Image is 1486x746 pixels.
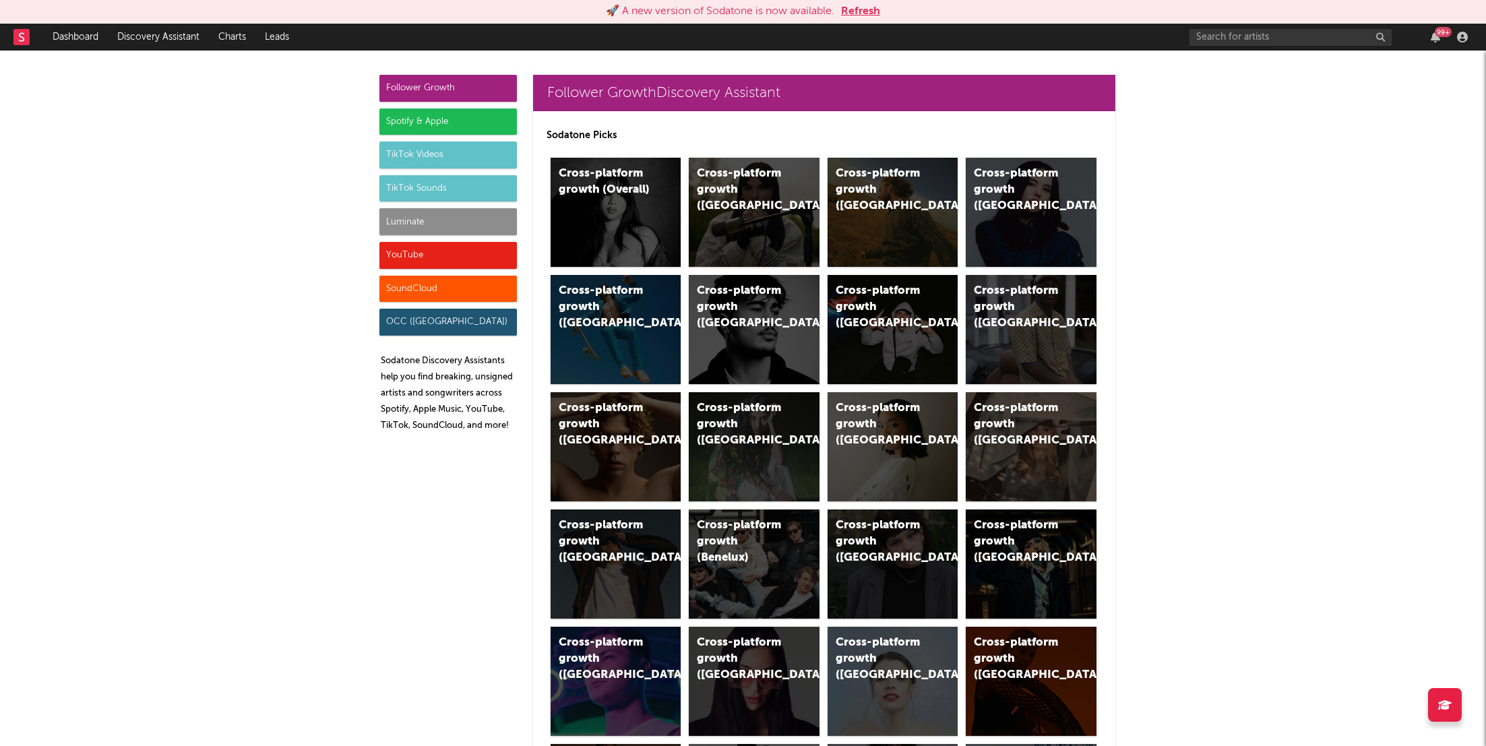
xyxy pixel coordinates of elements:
[379,75,517,102] div: Follower Growth
[689,392,819,501] a: Cross-platform growth ([GEOGRAPHIC_DATA])
[697,283,788,332] div: Cross-platform growth ([GEOGRAPHIC_DATA])
[689,158,819,267] a: Cross-platform growth ([GEOGRAPHIC_DATA])
[974,283,1065,332] div: Cross-platform growth ([GEOGRAPHIC_DATA])
[836,400,927,449] div: Cross-platform growth ([GEOGRAPHIC_DATA])
[1431,32,1440,42] button: 99+
[841,3,880,20] button: Refresh
[966,392,1096,501] a: Cross-platform growth ([GEOGRAPHIC_DATA])
[559,166,650,198] div: Cross-platform growth (Overall)
[689,627,819,736] a: Cross-platform growth ([GEOGRAPHIC_DATA])
[551,275,681,384] a: Cross-platform growth ([GEOGRAPHIC_DATA])
[379,242,517,269] div: YouTube
[559,283,650,332] div: Cross-platform growth ([GEOGRAPHIC_DATA])
[1435,27,1452,37] div: 99 +
[966,275,1096,384] a: Cross-platform growth ([GEOGRAPHIC_DATA])
[209,24,255,51] a: Charts
[828,627,958,736] a: Cross-platform growth ([GEOGRAPHIC_DATA])
[1189,29,1392,46] input: Search for artists
[689,275,819,384] a: Cross-platform growth ([GEOGRAPHIC_DATA])
[379,175,517,202] div: TikTok Sounds
[559,518,650,566] div: Cross-platform growth ([GEOGRAPHIC_DATA])
[606,3,834,20] div: 🚀 A new version of Sodatone is now available.
[255,24,299,51] a: Leads
[547,127,1102,144] p: Sodatone Picks
[551,509,681,619] a: Cross-platform growth ([GEOGRAPHIC_DATA])
[551,392,681,501] a: Cross-platform growth ([GEOGRAPHIC_DATA])
[828,158,958,267] a: Cross-platform growth ([GEOGRAPHIC_DATA])
[108,24,209,51] a: Discovery Assistant
[559,400,650,449] div: Cross-platform growth ([GEOGRAPHIC_DATA])
[551,627,681,736] a: Cross-platform growth ([GEOGRAPHIC_DATA])
[379,309,517,336] div: OCC ([GEOGRAPHIC_DATA])
[697,166,788,214] div: Cross-platform growth ([GEOGRAPHIC_DATA])
[828,392,958,501] a: Cross-platform growth ([GEOGRAPHIC_DATA])
[966,509,1096,619] a: Cross-platform growth ([GEOGRAPHIC_DATA])
[966,627,1096,736] a: Cross-platform growth ([GEOGRAPHIC_DATA])
[836,166,927,214] div: Cross-platform growth ([GEOGRAPHIC_DATA])
[974,518,1065,566] div: Cross-platform growth ([GEOGRAPHIC_DATA])
[836,283,927,332] div: Cross-platform growth ([GEOGRAPHIC_DATA]/GSA)
[974,400,1065,449] div: Cross-platform growth ([GEOGRAPHIC_DATA])
[381,353,517,434] p: Sodatone Discovery Assistants help you find breaking, unsigned artists and songwriters across Spo...
[836,518,927,566] div: Cross-platform growth ([GEOGRAPHIC_DATA])
[828,275,958,384] a: Cross-platform growth ([GEOGRAPHIC_DATA]/GSA)
[379,276,517,303] div: SoundCloud
[43,24,108,51] a: Dashboard
[974,635,1065,683] div: Cross-platform growth ([GEOGRAPHIC_DATA])
[533,75,1115,111] a: Follower GrowthDiscovery Assistant
[966,158,1096,267] a: Cross-platform growth ([GEOGRAPHIC_DATA])
[379,208,517,235] div: Luminate
[836,635,927,683] div: Cross-platform growth ([GEOGRAPHIC_DATA])
[379,108,517,135] div: Spotify & Apple
[697,518,788,566] div: Cross-platform growth (Benelux)
[697,635,788,683] div: Cross-platform growth ([GEOGRAPHIC_DATA])
[974,166,1065,214] div: Cross-platform growth ([GEOGRAPHIC_DATA])
[551,158,681,267] a: Cross-platform growth (Overall)
[828,509,958,619] a: Cross-platform growth ([GEOGRAPHIC_DATA])
[697,400,788,449] div: Cross-platform growth ([GEOGRAPHIC_DATA])
[379,142,517,168] div: TikTok Videos
[559,635,650,683] div: Cross-platform growth ([GEOGRAPHIC_DATA])
[689,509,819,619] a: Cross-platform growth (Benelux)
